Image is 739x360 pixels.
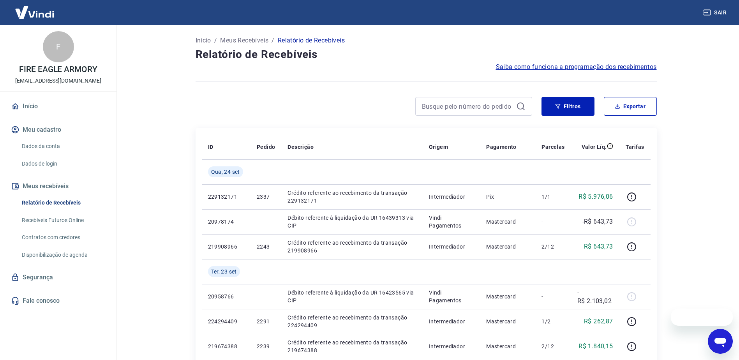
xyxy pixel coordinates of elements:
button: Filtros [541,97,594,116]
iframe: Mensagem da empresa [671,309,733,326]
span: Qua, 24 set [211,168,240,176]
p: 2/12 [541,342,564,350]
p: - [541,218,564,226]
a: Segurança [9,269,107,286]
p: -R$ 2.103,02 [577,287,613,306]
p: 219674388 [208,342,244,350]
a: Saiba como funciona a programação dos recebimentos [496,62,657,72]
p: Vindi Pagamentos [429,289,474,304]
p: Intermediador [429,243,474,251]
p: R$ 1.840,15 [579,342,613,351]
button: Sair [702,5,730,20]
p: Débito referente à liquidação da UR 16439313 via CIP [287,214,416,229]
span: Ter, 23 set [211,268,237,275]
p: Intermediador [429,342,474,350]
p: 2239 [257,342,275,350]
p: 2337 [257,193,275,201]
p: [EMAIL_ADDRESS][DOMAIN_NAME] [15,77,101,85]
button: Meus recebíveis [9,178,107,195]
p: - [541,293,564,300]
p: Intermediador [429,318,474,325]
a: Fale conosco [9,292,107,309]
a: Meus Recebíveis [220,36,268,45]
iframe: Botão para abrir a janela de mensagens [708,329,733,354]
p: / [214,36,217,45]
p: Mastercard [486,218,529,226]
a: Início [196,36,211,45]
p: FIRE EAGLE ARMORY [19,65,97,74]
button: Exportar [604,97,657,116]
p: Vindi Pagamentos [429,214,474,229]
button: Meu cadastro [9,121,107,138]
p: Intermediador [429,193,474,201]
div: F [43,31,74,62]
p: 229132171 [208,193,244,201]
p: R$ 5.976,06 [579,192,613,201]
p: Pix [486,193,529,201]
p: Mastercard [486,293,529,300]
p: Valor Líq. [582,143,607,151]
a: Disponibilização de agenda [19,247,107,263]
p: 2/12 [541,243,564,251]
input: Busque pelo número do pedido [422,101,513,112]
p: 219908966 [208,243,244,251]
p: 2291 [257,318,275,325]
img: Vindi [9,0,60,24]
a: Contratos com credores [19,229,107,245]
h4: Relatório de Recebíveis [196,47,657,62]
p: Débito referente à liquidação da UR 16423565 via CIP [287,289,416,304]
a: Relatório de Recebíveis [19,195,107,211]
p: Origem [429,143,448,151]
p: Relatório de Recebíveis [278,36,345,45]
p: Crédito referente ao recebimento da transação 219908966 [287,239,416,254]
p: 1/1 [541,193,564,201]
a: Início [9,98,107,115]
p: Parcelas [541,143,564,151]
p: Pedido [257,143,275,151]
p: Crédito referente ao recebimento da transação 219674388 [287,339,416,354]
p: Mastercard [486,243,529,251]
p: Mastercard [486,318,529,325]
p: 20978174 [208,218,244,226]
p: R$ 643,73 [584,242,613,251]
p: 2243 [257,243,275,251]
p: ID [208,143,213,151]
p: R$ 262,87 [584,317,613,326]
p: Tarifas [626,143,644,151]
p: / [272,36,274,45]
p: Pagamento [486,143,517,151]
a: Recebíveis Futuros Online [19,212,107,228]
p: Mastercard [486,342,529,350]
p: Crédito referente ao recebimento da transação 224294409 [287,314,416,329]
p: 1/2 [541,318,564,325]
a: Dados da conta [19,138,107,154]
p: 224294409 [208,318,244,325]
p: Crédito referente ao recebimento da transação 229132171 [287,189,416,205]
a: Dados de login [19,156,107,172]
p: Descrição [287,143,314,151]
p: 20958766 [208,293,244,300]
p: -R$ 643,73 [582,217,613,226]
